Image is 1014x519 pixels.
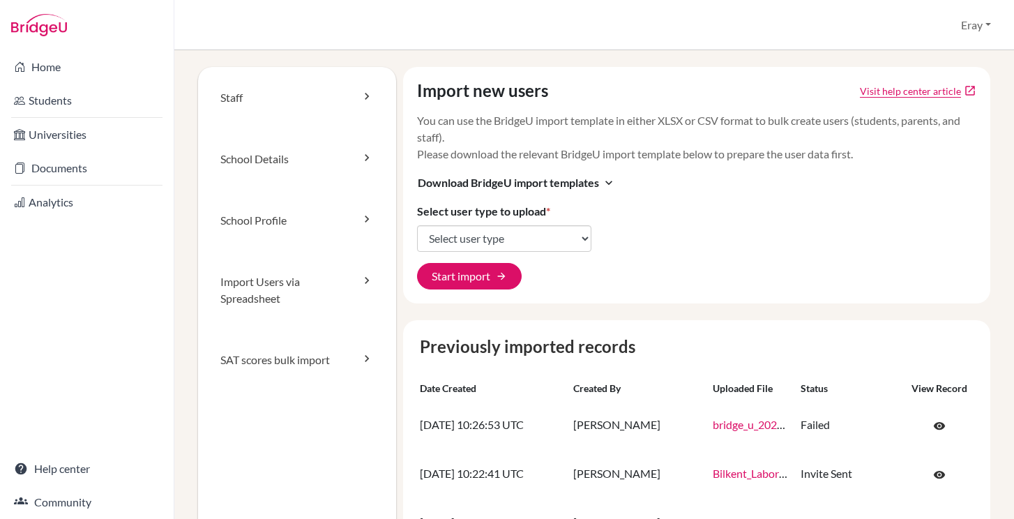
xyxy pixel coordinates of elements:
span: arrow_forward [496,271,507,282]
th: Status [795,376,900,401]
a: Students [3,86,171,114]
button: Eray [955,12,997,38]
img: Bridge-U [11,14,67,36]
a: Bilkent_Laboratory___International_School_-_2026_upload.xlsx [713,467,1013,480]
button: Start import [417,263,522,289]
a: School Profile [198,190,396,251]
th: Created by [568,376,707,401]
a: Community [3,488,171,516]
a: Click to open the record on its current state [918,461,960,488]
td: Invite Sent [795,450,900,499]
a: Staff [198,67,396,128]
td: [DATE] 10:26:53 UTC [414,401,568,450]
span: visibility [933,469,946,481]
td: Failed [795,401,900,450]
label: Select user type to upload [417,203,550,220]
a: bridge_u_2026.xlsx [713,418,804,431]
th: View record [900,376,979,401]
a: SAT scores bulk import [198,329,396,391]
a: Universities [3,121,171,149]
span: Download BridgeU import templates [418,174,599,191]
td: [PERSON_NAME] [568,401,707,450]
a: Help center [3,455,171,483]
span: visibility [933,420,946,433]
td: [DATE] 10:22:41 UTC [414,450,568,499]
a: Analytics [3,188,171,216]
th: Uploaded file [707,376,795,401]
td: [PERSON_NAME] [568,450,707,499]
th: Date created [414,376,568,401]
a: open_in_new [964,84,976,97]
a: Click to open the record on its current state [918,412,960,439]
p: You can use the BridgeU import template in either XLSX or CSV format to bulk create users (studen... [417,112,976,163]
a: Click to open Tracking student registration article in a new tab [860,84,961,98]
a: Import Users via Spreadsheet [198,251,396,329]
a: Home [3,53,171,81]
button: Download BridgeU import templatesexpand_more [417,174,616,192]
a: Documents [3,154,171,182]
i: expand_more [602,176,616,190]
a: School Details [198,128,396,190]
caption: Previously imported records [414,334,979,359]
h4: Import new users [417,81,548,101]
